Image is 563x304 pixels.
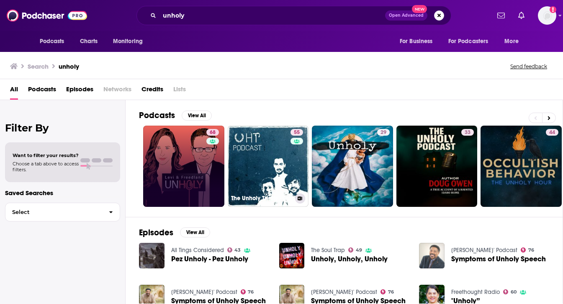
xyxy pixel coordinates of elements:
a: Show notifications dropdown [494,8,508,23]
div: Search podcasts, credits, & more... [136,6,451,25]
span: 76 [388,290,394,294]
img: User Profile [538,6,556,25]
a: All Tings Considered [171,247,224,254]
a: 76 [241,289,254,294]
a: 29 [377,129,390,136]
span: More [504,36,519,47]
span: Want to filter your results? [13,152,79,158]
a: 76 [521,247,534,252]
span: 44 [549,129,555,137]
p: Saved Searches [5,189,120,197]
button: open menu [394,33,443,49]
button: Select [5,203,120,222]
img: Pez Unholy - Pez Unholy [139,243,165,268]
a: 29 [312,126,393,207]
button: Show profile menu [538,6,556,25]
a: Tony Evans' Podcast [171,289,237,296]
span: Podcasts [40,36,64,47]
h3: unholy [59,62,79,70]
input: Search podcasts, credits, & more... [159,9,385,22]
a: 33 [461,129,474,136]
button: open menu [34,33,75,49]
a: 76 [380,289,394,294]
span: New [412,5,427,13]
h2: Episodes [139,227,173,238]
svg: Add a profile image [550,6,556,13]
span: Select [5,209,102,215]
span: Charts [80,36,98,47]
a: EpisodesView All [139,227,210,238]
span: 55 [294,129,300,137]
a: 68 [143,126,224,207]
a: Pez Unholy - Pez Unholy [171,255,248,263]
button: View All [182,111,212,121]
a: The Soul Trap [311,247,345,254]
button: View All [180,227,210,237]
a: Show notifications dropdown [515,8,528,23]
button: open menu [107,33,154,49]
a: 44 [481,126,562,207]
a: 33 [396,126,478,207]
a: Freethought Radio [451,289,500,296]
a: Charts [75,33,103,49]
button: open menu [443,33,501,49]
span: 43 [234,248,241,252]
h3: Search [28,62,49,70]
a: Episodes [66,82,93,100]
a: 55The Unholy Trinity - Everton Podcast [228,126,309,207]
h2: Podcasts [139,110,175,121]
a: 49 [348,247,362,252]
span: 29 [380,129,386,137]
a: Symptoms of Unholy Speech [451,255,546,263]
button: open menu [499,33,529,49]
span: 76 [248,290,254,294]
span: Open Advanced [389,13,424,18]
h3: The Unholy Trinity - Everton Podcast [231,195,292,202]
a: 55 [290,129,303,136]
img: Unholy, Unholy, Unholy [279,243,305,268]
span: Networks [103,82,131,100]
a: 44 [546,129,558,136]
span: 60 [511,290,517,294]
span: 68 [210,129,216,137]
span: Lists [173,82,186,100]
a: Podcasts [28,82,56,100]
a: Unholy, Unholy, Unholy [311,255,388,263]
span: For Business [400,36,433,47]
span: Monitoring [113,36,143,47]
a: Tony Evans' Podcast [451,247,517,254]
span: 33 [465,129,470,137]
a: Credits [141,82,163,100]
img: Symptoms of Unholy Speech [419,243,445,268]
a: 60 [503,289,517,294]
a: All [10,82,18,100]
a: 43 [227,247,241,252]
h2: Filter By [5,122,120,134]
span: 76 [528,248,534,252]
a: 68 [206,129,219,136]
button: Open AdvancedNew [385,10,427,21]
span: 49 [356,248,362,252]
span: For Podcasters [448,36,488,47]
span: Choose a tab above to access filters. [13,161,79,173]
img: Podchaser - Follow, Share and Rate Podcasts [7,8,87,23]
a: Tony Evans' Podcast [311,289,377,296]
span: Logged in as ynesbit [538,6,556,25]
a: PodcastsView All [139,110,212,121]
button: Send feedback [508,63,550,70]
